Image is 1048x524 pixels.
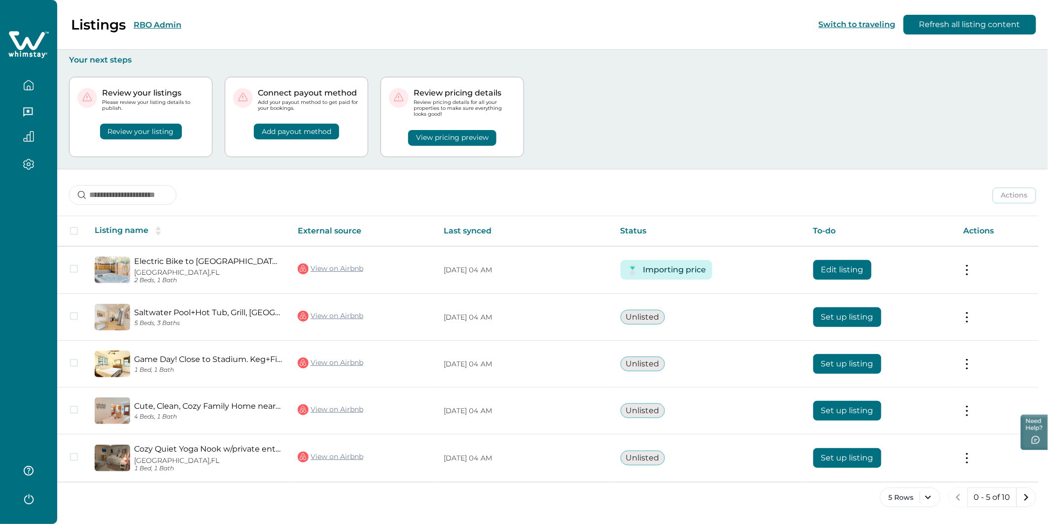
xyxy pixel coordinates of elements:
[100,124,182,139] button: Review your listing
[134,444,282,454] a: Cozy Quiet Yoga Nook w/private entry & bird yard
[993,188,1036,203] button: Actions
[819,20,896,29] button: Switch to traveling
[134,257,282,266] a: Electric Bike to [GEOGRAPHIC_DATA]. Hot Tub Cottage.
[134,268,282,277] p: [GEOGRAPHIC_DATA], FL
[298,451,363,463] a: View on Airbnb
[95,304,130,330] img: propertyImage_Saltwater Pool+Hot Tub, Grill, Walk Downtown
[968,488,1017,507] button: 0 - 5 of 10
[71,16,126,33] p: Listings
[414,99,516,118] p: Review pricing details for all your properties to make sure everything looks good!
[134,20,181,30] button: RBO Admin
[880,488,941,507] button: 5 Rows
[134,320,282,327] p: 5 Beds, 3 Baths
[414,88,516,98] p: Review pricing details
[444,265,605,275] p: [DATE] 04 AM
[955,216,1039,246] th: Actions
[1016,488,1036,507] button: next page
[258,99,360,111] p: Add your payout method to get paid for your bookings.
[813,401,881,421] button: Set up listing
[134,308,282,317] a: Saltwater Pool+Hot Tub, Grill, [GEOGRAPHIC_DATA]
[613,216,805,246] th: Status
[298,262,363,275] a: View on Airbnb
[95,257,130,283] img: propertyImage_Electric Bike to Siesta Beach. Hot Tub Cottage.
[904,15,1036,34] button: Refresh all listing content
[298,310,363,323] a: View on Airbnb
[813,448,881,468] button: Set up listing
[974,492,1011,502] p: 0 - 5 of 10
[643,260,706,280] button: Importing price
[148,226,168,236] button: sorting
[102,88,204,98] p: Review your listings
[621,357,665,371] button: Unlisted
[95,351,130,377] img: propertyImage_Game Day! Close to Stadium. Keg+Firepit+Parking.
[621,310,665,325] button: Unlisted
[621,451,665,465] button: Unlisted
[134,277,282,284] p: 2 Beds, 1 Bath
[134,465,282,472] p: 1 Bed, 1 Bath
[134,355,282,364] a: Game Day! Close to Stadium. Keg+Firepit+Parking.
[290,216,436,246] th: External source
[813,354,881,374] button: Set up listing
[298,357,363,369] a: View on Airbnb
[87,216,290,246] th: Listing name
[627,264,639,276] img: Timer
[948,488,968,507] button: previous page
[102,99,204,111] p: Please review your listing details to publish.
[444,406,605,416] p: [DATE] 04 AM
[95,397,130,424] img: propertyImage_Cute, Clean, Cozy Family Home near Playground+Pool
[254,124,339,139] button: Add payout method
[134,457,282,465] p: [GEOGRAPHIC_DATA], FL
[444,313,605,323] p: [DATE] 04 AM
[813,260,872,280] button: Edit listing
[95,445,130,471] img: propertyImage_Cozy Quiet Yoga Nook w/private entry & bird yard
[444,360,605,369] p: [DATE] 04 AM
[408,130,496,146] button: View pricing preview
[621,403,665,418] button: Unlisted
[298,403,363,416] a: View on Airbnb
[444,454,605,463] p: [DATE] 04 AM
[134,413,282,421] p: 4 Beds, 1 Bath
[436,216,613,246] th: Last synced
[805,216,956,246] th: To-do
[813,307,881,327] button: Set up listing
[69,55,1036,65] p: Your next steps
[134,401,282,411] a: Cute, Clean, Cozy Family Home near Playground+Pool
[258,88,360,98] p: Connect payout method
[134,366,282,374] p: 1 Bed, 1 Bath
